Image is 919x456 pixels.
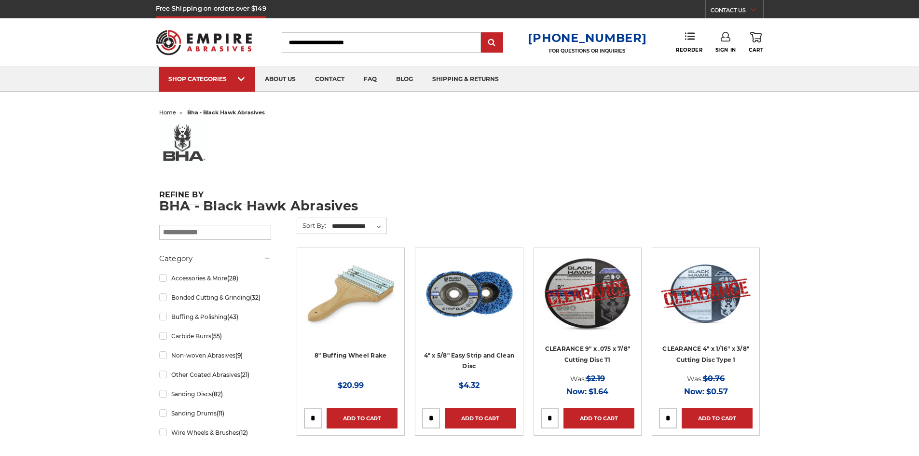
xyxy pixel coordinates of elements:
[541,255,634,332] img: CLEARANCE 9" x .075 x 7/8" Cutting Disc T1
[304,255,398,378] a: 8 inch single handle buffing wheel rake
[227,313,238,320] span: (43)
[528,31,646,45] a: [PHONE_NUMBER]
[159,289,271,306] a: Bonded Cutting & Grinding(32)
[187,109,265,116] span: bha - black hawk abrasives
[211,332,222,340] span: (55)
[304,255,398,332] img: 8 inch single handle buffing wheel rake
[706,387,728,396] span: $0.57
[528,48,646,54] p: FOR QUESTIONS OR INQUIRIES
[227,275,238,282] span: (28)
[159,199,760,212] h1: BHA - Black Hawk Abrasives
[482,33,502,53] input: Submit
[682,408,753,428] a: Add to Cart
[235,352,243,359] span: (9)
[676,47,702,53] span: Reorder
[159,405,271,422] a: Sanding Drums(11)
[159,366,271,383] a: Other Coated Abrasives(21)
[423,67,508,92] a: shipping & returns
[156,24,252,61] img: Empire Abrasives
[250,294,261,301] span: (32)
[338,381,364,390] span: $20.99
[659,255,753,332] img: CLEARANCE 4" x 1/16" x 3/8" Cutting Disc
[715,47,736,53] span: Sign In
[297,218,326,233] label: Sort By:
[541,372,634,385] div: Was:
[589,387,608,396] span: $1.64
[330,219,386,234] select: Sort By:
[159,386,271,402] a: Sanding Discs(82)
[541,255,634,378] a: CLEARANCE 9" x .075 x 7/8" Cutting Disc T1
[168,75,246,83] div: SHOP CATEGORIES
[240,371,249,378] span: (21)
[327,408,398,428] a: Add to Cart
[159,253,271,264] h5: Category
[159,347,271,364] a: Non-woven Abrasives(9)
[684,387,704,396] span: Now:
[749,47,763,53] span: Cart
[659,255,753,378] a: CLEARANCE 4" x 1/16" x 3/8" Cutting Disc
[159,109,176,116] a: home
[749,32,763,53] a: Cart
[422,255,516,332] img: 4" x 5/8" easy strip and clean discs
[563,408,634,428] a: Add to Cart
[159,190,271,205] h5: Refine by
[386,67,423,92] a: blog
[159,308,271,325] a: Buffing & Polishing(43)
[255,67,305,92] a: about us
[422,255,516,378] a: 4" x 5/8" easy strip and clean discs
[566,387,587,396] span: Now:
[159,120,207,168] img: bha%20logo_1578506219__73569.original.jpg
[711,5,763,18] a: CONTACT US
[676,32,702,53] a: Reorder
[212,390,223,398] span: (82)
[659,372,753,385] div: Was:
[159,424,271,441] a: Wire Wheels & Brushes(12)
[354,67,386,92] a: faq
[239,429,248,436] span: (12)
[459,381,480,390] span: $4.32
[159,328,271,345] a: Carbide Burrs(55)
[703,374,725,383] span: $0.76
[445,408,516,428] a: Add to Cart
[159,270,271,287] a: Accessories & More(28)
[586,374,605,383] span: $2.19
[305,67,354,92] a: contact
[217,410,224,417] span: (11)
